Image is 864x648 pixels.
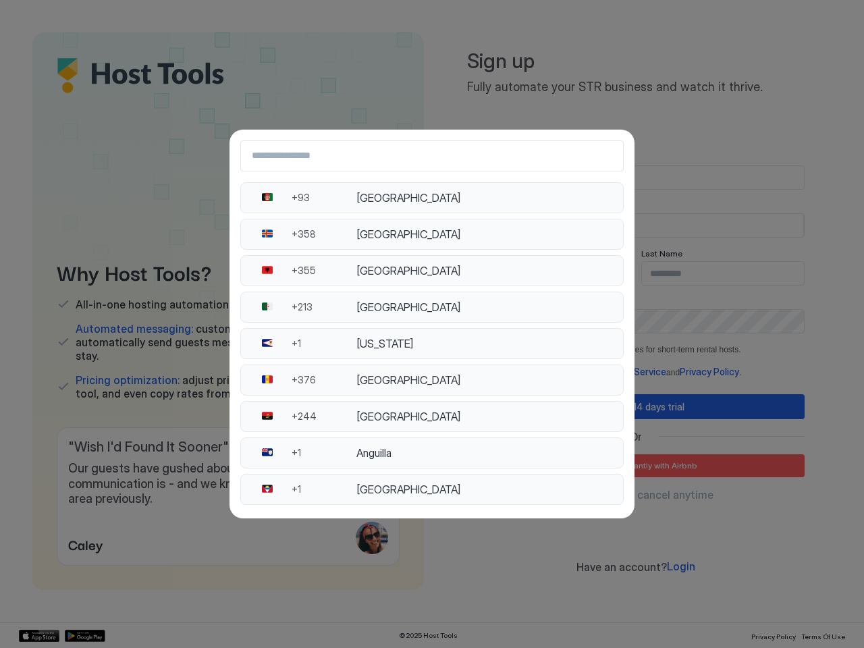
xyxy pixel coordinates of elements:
div: 🇦🇱 [249,265,285,277]
div: 🇦🇽 [249,228,285,240]
div: [GEOGRAPHIC_DATA] [356,300,615,314]
div: 🇦🇴 [249,410,285,423]
div: 🇩🇿 [249,301,285,313]
div: +1 [292,337,356,350]
button: Country Select Item [240,182,624,213]
div: [GEOGRAPHIC_DATA] [356,227,615,241]
div: +355 [292,265,356,277]
button: Country Select Item [240,401,624,432]
input: Country Select Search Input [241,144,623,168]
div: Anguilla [356,446,615,460]
button: Country Select Item [240,474,624,505]
div: 🇦🇮 [249,447,285,459]
div: 🇦🇸 [249,337,285,350]
div: +244 [292,410,356,423]
div: +1 [292,483,356,495]
button: Country Select Item [240,219,624,250]
button: Country Select Item [240,292,624,323]
ul: Country Select List [240,182,624,508]
button: Country Select Item [240,437,624,468]
div: +376 [292,374,356,386]
button: Country Select Item [240,364,624,396]
div: [US_STATE] [356,337,615,350]
div: [GEOGRAPHIC_DATA] [356,483,615,496]
button: Country Select Item [240,328,624,359]
div: [GEOGRAPHIC_DATA] [356,191,615,205]
div: 🇦🇬 [249,483,285,495]
div: 🇦🇫 [249,192,285,204]
div: [GEOGRAPHIC_DATA] [356,264,615,277]
div: +1 [292,447,356,459]
button: Country Select Item [240,255,624,286]
div: +358 [292,228,356,240]
div: [GEOGRAPHIC_DATA] [356,410,615,423]
div: +213 [292,301,356,313]
iframe: Intercom live chat [13,602,46,634]
div: 🇦🇩 [249,374,285,386]
div: +93 [292,192,356,204]
div: [GEOGRAPHIC_DATA] [356,373,615,387]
